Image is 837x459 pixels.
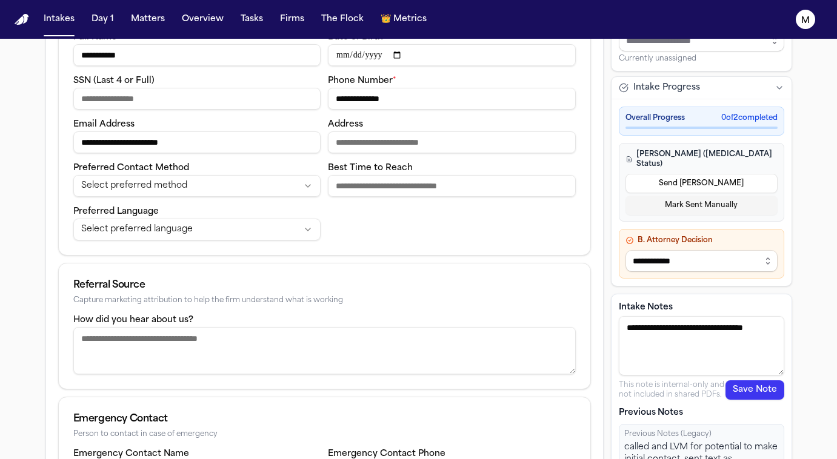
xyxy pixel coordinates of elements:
label: Emergency Contact Phone [328,449,445,458]
label: Preferred Contact Method [73,163,189,173]
button: Overview [177,8,228,30]
input: Full name [73,44,321,66]
label: Emergency Contact Name [73,449,189,458]
div: Capture marketing attribution to help the firm understand what is working [73,296,576,305]
label: SSN (Last 4 or Full) [73,76,155,85]
button: Firms [275,8,309,30]
img: Finch Logo [15,14,29,25]
label: Best Time to Reach [328,163,413,173]
input: Email address [73,131,321,153]
div: Person to contact in case of emergency [73,430,576,439]
span: Currently unassigned [619,54,696,64]
p: This note is internal-only and not included in shared PDFs. [619,380,725,400]
button: Save Note [725,380,784,400]
span: 0 of 2 completed [721,113,778,123]
input: Best time to reach [328,175,576,197]
p: Previous Notes [619,407,784,419]
h4: [PERSON_NAME] ([MEDICAL_DATA] Status) [625,150,778,169]
label: How did you hear about us? [73,315,193,325]
span: Overall Progress [625,113,685,123]
input: Phone number [328,88,576,110]
span: Intake Progress [633,82,700,94]
button: crownMetrics [376,8,432,30]
div: Previous Notes (Legacy) [624,429,779,439]
button: Send [PERSON_NAME] [625,174,778,193]
button: Day 1 [87,8,119,30]
a: Home [15,14,29,25]
button: Mark Sent Manually [625,196,778,215]
button: The Flock [316,8,368,30]
div: Referral Source [73,278,576,292]
div: Emergency Contact [73,412,576,426]
label: Preferred Language [73,207,159,216]
label: Address [328,120,363,129]
input: SSN [73,88,321,110]
input: Date of birth [328,44,576,66]
h4: B. Attorney Decision [625,236,778,245]
button: Intakes [39,8,79,30]
label: Email Address [73,120,135,129]
input: Address [328,131,576,153]
label: Intake Notes [619,302,784,314]
button: Intake Progress [612,77,792,99]
button: Matters [126,8,170,30]
input: Assign to staff member [619,30,784,51]
textarea: Intake notes [619,316,784,375]
button: Tasks [236,8,268,30]
label: Phone Number [328,76,396,85]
